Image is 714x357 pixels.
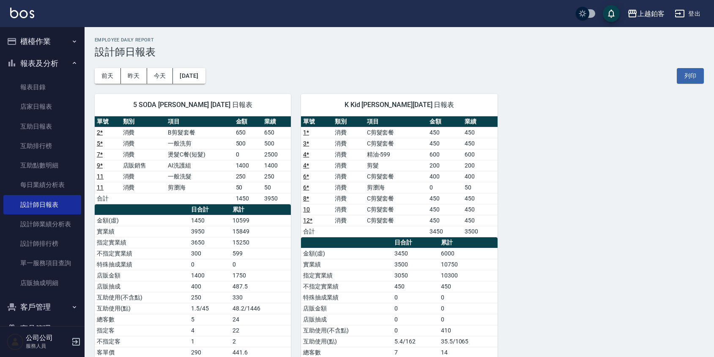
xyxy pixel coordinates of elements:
td: 500 [262,138,291,149]
td: 實業績 [301,259,392,270]
td: 24 [230,314,291,325]
td: 不指定實業績 [95,248,189,259]
a: 店販抽成明細 [3,273,81,293]
td: 0 [234,149,263,160]
td: 3650 [189,237,230,248]
th: 累計 [439,237,498,248]
span: 5 SODA [PERSON_NAME] [DATE] 日報表 [105,101,281,109]
td: 22 [230,325,291,336]
td: 店販抽成 [301,314,392,325]
td: 特殊抽成業績 [301,292,392,303]
td: 0 [189,259,230,270]
td: 消費 [333,160,364,171]
td: 指定實業績 [95,237,189,248]
td: C剪髮套餐 [365,204,427,215]
td: 0 [427,182,462,193]
th: 單號 [301,116,333,127]
td: 450 [427,138,462,149]
td: 0 [439,303,498,314]
td: C剪髮套餐 [365,138,427,149]
td: 特殊抽成業績 [95,259,189,270]
img: Logo [10,8,34,18]
button: save [603,5,620,22]
button: 登出 [671,6,704,22]
button: 商品管理 [3,318,81,340]
td: 1450 [189,215,230,226]
td: 450 [427,215,462,226]
td: 消費 [333,127,364,138]
td: 450 [462,127,498,138]
td: 48.2/1446 [230,303,291,314]
td: 3950 [262,193,291,204]
p: 服務人員 [26,342,69,350]
th: 累計 [230,204,291,215]
td: 15250 [230,237,291,248]
td: 合計 [301,226,333,237]
td: 消費 [121,182,166,193]
td: 消費 [333,138,364,149]
td: 599 [230,248,291,259]
td: 10599 [230,215,291,226]
th: 業績 [262,116,291,127]
td: 1450 [234,193,263,204]
td: 互助使用(不含點) [301,325,392,336]
td: 650 [262,127,291,138]
td: 200 [427,160,462,171]
button: 上越鉑客 [624,5,668,22]
div: 上越鉑客 [637,8,665,19]
td: 330 [230,292,291,303]
th: 金額 [234,116,263,127]
td: 0 [392,292,439,303]
button: 前天 [95,68,121,84]
td: 剪髮 [365,160,427,171]
td: 1400 [234,160,263,171]
td: 消費 [121,138,166,149]
td: 2500 [262,149,291,160]
td: 1 [189,336,230,347]
td: 4 [189,325,230,336]
td: 600 [462,149,498,160]
a: 互助日報表 [3,117,81,136]
td: 消費 [121,171,166,182]
a: 11 [97,173,104,180]
td: 一般洗髮 [166,171,233,182]
td: 店販銷售 [121,160,166,171]
td: 指定客 [95,325,189,336]
a: 設計師排行榜 [3,234,81,253]
td: 650 [234,127,263,138]
h3: 設計師日報表 [95,46,704,58]
td: 互助使用(不含點) [95,292,189,303]
td: 600 [427,149,462,160]
td: C剪髮套餐 [365,127,427,138]
td: 互助使用(點) [301,336,392,347]
td: 不指定實業績 [301,281,392,292]
td: 消費 [333,193,364,204]
td: 10750 [439,259,498,270]
td: 450 [427,127,462,138]
td: 消費 [333,182,364,193]
td: 450 [427,204,462,215]
td: 一般洗剪 [166,138,233,149]
td: 燙髮C餐(短髮) [166,149,233,160]
td: B剪髮套餐 [166,127,233,138]
img: Person [7,333,24,350]
td: 50 [462,182,498,193]
td: 0 [439,314,498,325]
td: 消費 [333,171,364,182]
td: 500 [234,138,263,149]
td: 金額(虛) [95,215,189,226]
td: 消費 [333,204,364,215]
td: 450 [427,193,462,204]
td: 250 [189,292,230,303]
td: 3050 [392,270,439,281]
span: K Kid [PERSON_NAME][DATE] 日報表 [311,101,487,109]
td: 250 [234,171,263,182]
td: 450 [462,193,498,204]
td: 5 [189,314,230,325]
button: 昨天 [121,68,147,84]
td: 400 [462,171,498,182]
td: 6000 [439,248,498,259]
td: 2 [230,336,291,347]
button: 報表及分析 [3,52,81,74]
a: 11 [97,184,104,191]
